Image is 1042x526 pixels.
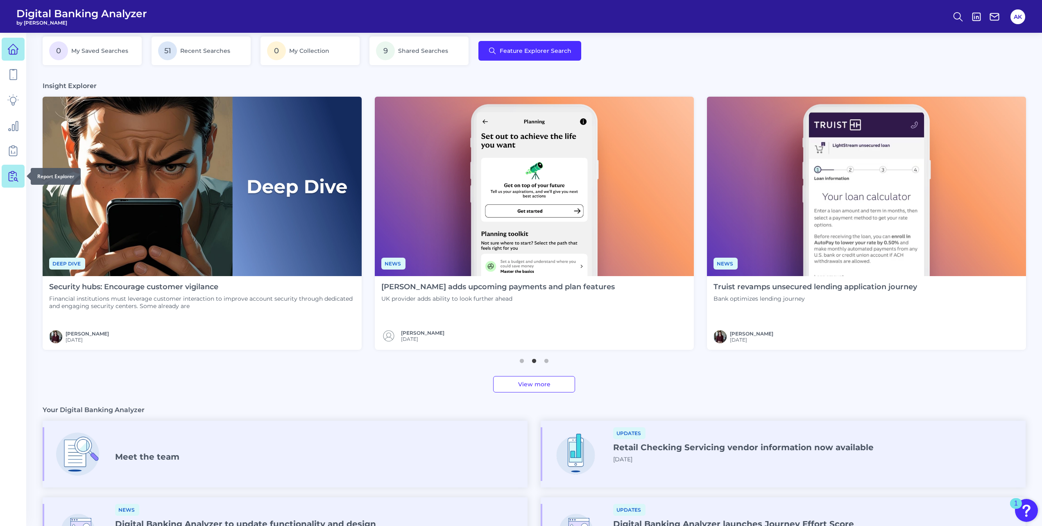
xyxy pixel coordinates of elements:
span: [DATE] [730,337,773,343]
span: by [PERSON_NAME] [16,20,147,26]
h4: Security hubs: Encourage customer vigilance [49,283,355,292]
h4: Retail Checking Servicing vendor information now available [613,442,874,452]
img: Deep Dives with Right Label.png [43,97,362,276]
button: 2 [530,355,538,363]
img: News - Phone (3).png [707,97,1026,276]
span: Updates [613,427,646,439]
span: 9 [376,41,395,60]
span: 51 [158,41,177,60]
h4: Truist revamps unsecured lending application journey [714,283,917,292]
button: AK [1010,9,1025,24]
img: Streamline_Mobile_-_New.png [549,427,603,481]
h3: Insight Explorer [43,82,97,90]
span: Shared Searches [398,47,448,54]
img: Deep_Dive.png [51,427,104,481]
button: Feature Explorer Search [478,41,581,61]
span: Recent Searches [180,47,230,54]
a: [PERSON_NAME] [401,330,444,336]
a: News [115,506,139,513]
h4: Meet the team [115,452,179,462]
div: 1 [1014,503,1018,514]
img: News - Phone (4).png [375,97,694,276]
span: Feature Explorer Search [500,48,571,54]
p: UK provider adds ability to look further ahead [381,295,615,302]
span: 0 [267,41,286,60]
p: Bank optimizes lending journey [714,295,917,302]
img: RNFetchBlobTmp_0b8yx2vy2p867rz195sbp4h.png [49,330,62,343]
a: [PERSON_NAME] [730,331,773,337]
a: 0My Collection [260,36,360,65]
a: Deep dive [49,259,85,267]
span: Digital Banking Analyzer [16,7,147,20]
a: 9Shared Searches [369,36,469,65]
span: [DATE] [401,336,444,342]
span: [DATE] [613,456,632,463]
span: My Collection [289,47,329,54]
img: RNFetchBlobTmp_0b8yx2vy2p867rz195sbp4h.png [714,330,727,343]
span: News [381,258,405,270]
h3: Your Digital Banking Analyzer [43,406,145,414]
span: My Saved Searches [71,47,128,54]
p: Financial institutions must leverage customer interaction to improve account security through ded... [49,295,355,310]
div: Report Explorer [31,168,81,185]
span: Deep dive [49,258,85,270]
button: Open Resource Center, 1 new notification [1015,499,1038,522]
a: 51Recent Searches [152,36,251,65]
a: [PERSON_NAME] [66,331,109,337]
a: Updates [613,429,646,437]
span: Updates [613,504,646,516]
h4: [PERSON_NAME] adds upcoming payments and plan features [381,283,615,292]
a: News [381,259,405,267]
span: News [714,258,738,270]
button: 3 [542,355,550,363]
span: 0 [49,41,68,60]
button: 1 [518,355,526,363]
span: [DATE] [66,337,109,343]
span: News [115,504,139,516]
a: 0My Saved Searches [43,36,142,65]
a: Updates [613,506,646,513]
a: View more [493,376,575,392]
a: News [714,259,738,267]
